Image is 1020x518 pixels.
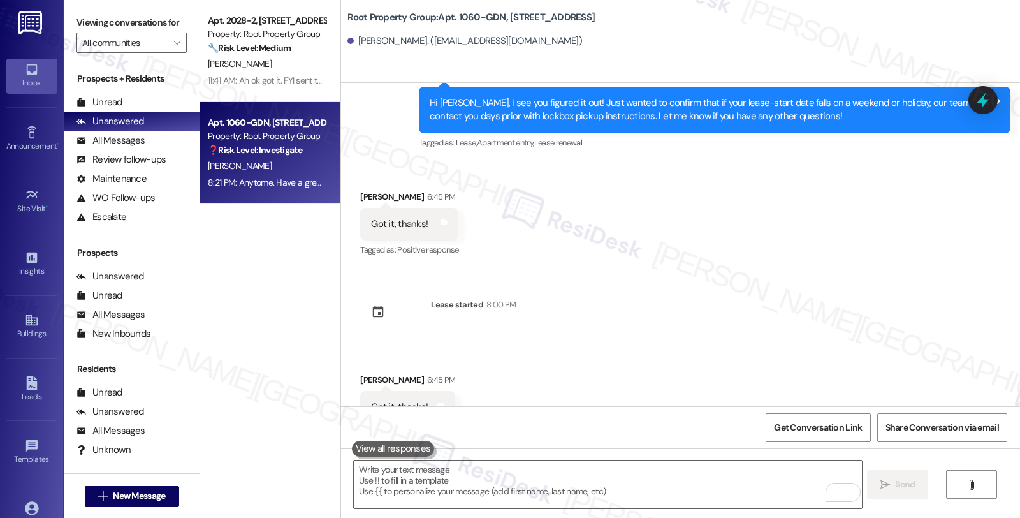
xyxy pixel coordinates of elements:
div: Property: Root Property Group [208,129,326,143]
a: Insights • [6,247,57,281]
div: All Messages [76,134,145,147]
span: • [44,265,46,274]
img: ResiDesk Logo [18,11,45,34]
div: [PERSON_NAME]. ([EMAIL_ADDRESS][DOMAIN_NAME]) [347,34,582,48]
span: Positive response [397,244,458,255]
div: Tagged as: [360,241,458,259]
span: • [46,202,48,211]
div: Got it, thanks! [371,218,428,231]
i:  [173,38,180,48]
div: All Messages [76,424,145,438]
div: [PERSON_NAME] [360,373,455,391]
div: Residents [64,362,200,376]
div: 8:21 PM: Anytome. Have a great weekend! [208,177,362,188]
span: • [57,140,59,149]
div: New Inbounds [76,327,150,341]
label: Viewing conversations for [76,13,187,33]
span: Share Conversation via email [885,421,999,434]
strong: 🔧 Risk Level: Medium [208,42,291,54]
div: Escalate [76,211,126,224]
span: Lease renewal [534,137,583,148]
b: Root Property Group: Apt. 1060-GDN, [STREET_ADDRESS] [347,11,595,24]
strong: ❓ Risk Level: Investigate [208,144,302,156]
div: Unread [76,289,122,302]
button: New Message [85,486,179,507]
a: Templates • [6,435,57,470]
button: Get Conversation Link [766,413,870,442]
i:  [966,480,976,490]
div: Tagged as: [419,133,1010,152]
button: Send [867,470,929,499]
div: 6:45 PM [424,373,455,387]
div: 6:45 PM [424,190,455,204]
div: Prospects [64,246,200,260]
a: Leads [6,373,57,407]
a: Buildings [6,309,57,344]
div: Unanswered [76,270,144,283]
div: Unread [76,386,122,399]
div: Unanswered [76,405,144,418]
div: Maintenance [76,172,147,186]
div: All Messages [76,308,145,322]
div: WO Follow-ups [76,191,155,205]
div: Property: Root Property Group [208,27,326,41]
div: Unanswered [76,115,144,128]
div: Lease started [431,298,483,311]
div: Apt. 2028-2, [STREET_ADDRESS] [208,14,326,27]
div: Review follow-ups [76,153,166,166]
div: Hi [PERSON_NAME], I see you figured it out! Just wanted to confirm that if your lease-start date ... [430,96,990,124]
textarea: To enrich screen reader interactions, please activate Accessibility in Grammarly extension settings [354,461,861,508]
span: [PERSON_NAME] [208,58,272,70]
div: Prospects + Residents [64,72,200,85]
div: Got it, thanks! [371,401,428,414]
div: Unread [76,96,122,109]
span: Send [895,478,915,491]
i:  [98,491,108,501]
button: Share Conversation via email [877,413,1007,442]
span: [PERSON_NAME] [208,160,272,172]
span: Get Conversation Link [774,421,862,434]
div: [PERSON_NAME] [360,190,458,208]
input: All communities [82,33,166,53]
a: Site Visit • [6,184,57,219]
div: 11:41 AM: Ah ok got it. FYI sent the email to the generic inbox we received [EMAIL_ADDRESS][DOMAI... [208,75,636,86]
span: • [49,453,51,462]
div: Unknown [76,443,131,457]
span: Apartment entry , [477,137,534,148]
div: Apt. 1060-GDN, [STREET_ADDRESS] [208,116,326,129]
i:  [880,480,890,490]
span: Lease , [456,137,477,148]
a: Inbox [6,59,57,93]
div: 8:00 PM [483,298,516,311]
span: New Message [113,489,165,503]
